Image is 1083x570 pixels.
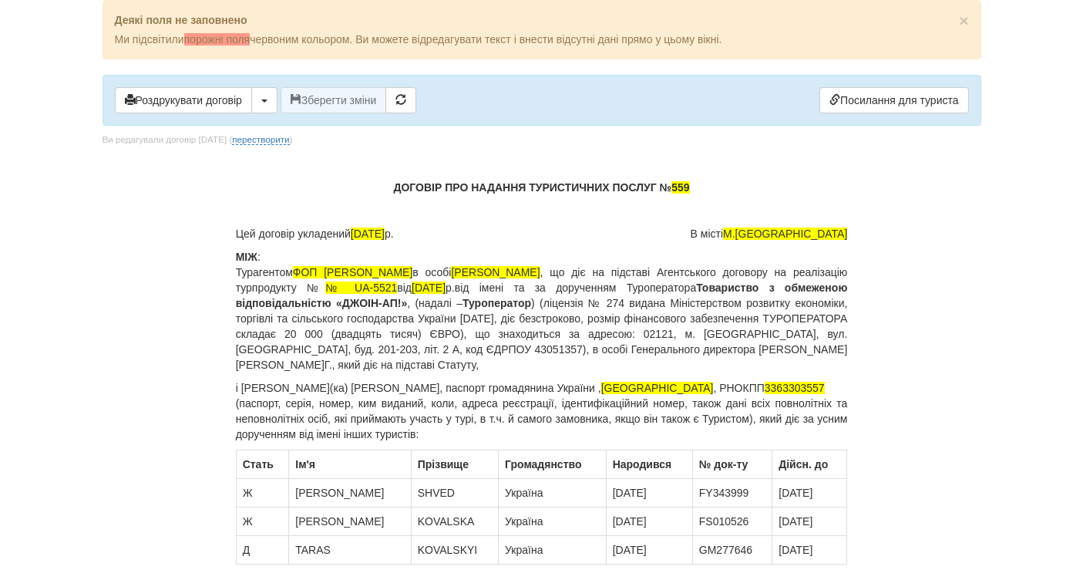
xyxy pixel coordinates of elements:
th: Дійсн. до [772,450,847,479]
button: Роздрукувати договір [115,87,252,113]
p: Ми підсвітили червоним кольором. Ви можете відредагувати текст і внести відсутні дані прямо у цьо... [115,32,969,47]
td: Україна [499,536,607,565]
b: МІЖ [236,251,257,263]
th: Прiзвище [411,450,498,479]
td: FY343999 [692,479,772,508]
td: SHVED [411,479,498,508]
td: GM277646 [692,536,772,565]
td: TARAS [289,536,411,565]
td: [PERSON_NAME] [289,479,411,508]
span: [DATE] [412,282,446,294]
td: FS010526 [692,508,772,536]
td: Ж [236,508,289,536]
span: 559 [671,181,689,194]
span: ФОП [PERSON_NAME] [293,266,413,278]
th: Стать [236,450,289,479]
p: і [PERSON_NAME](ка) [PERSON_NAME], паспорт громадянина України , , РНОКПП (паспорт, серія, номер,... [236,380,848,442]
span: 3363303557 [765,382,825,394]
p: : Турагентом в особі , що діє на підставі Агентського договору на реалізацію турпродукту № від р.... [236,249,848,373]
a: Посилання для туриста [819,87,968,113]
td: [DATE] [606,508,692,536]
td: Ж [236,479,289,508]
a: перестворити [232,134,289,145]
span: [GEOGRAPHIC_DATA] [601,382,714,394]
td: Україна [499,508,607,536]
span: × [959,12,968,29]
td: Україна [499,479,607,508]
span: [PERSON_NAME] [451,266,540,278]
td: Д [236,536,289,565]
span: порожні поля [184,33,251,46]
td: KOVALSKA [411,508,498,536]
button: Close [959,12,968,29]
b: Туроператор [462,297,531,309]
td: [DATE] [772,536,847,565]
div: Ви редагували договір [DATE] ( ) [103,133,293,147]
td: KOVALSKYI [411,536,498,565]
span: [DATE] [351,228,385,240]
th: Громадянство [499,450,607,479]
td: [DATE] [606,479,692,508]
button: Зберегти зміни [281,87,387,113]
th: № док-ту [692,450,772,479]
td: [DATE] [772,508,847,536]
td: [PERSON_NAME] [289,508,411,536]
span: М.[GEOGRAPHIC_DATA] [723,228,847,240]
th: Народився [606,450,692,479]
span: В місті [691,226,848,241]
b: ДОГОВІР ПРО НАДАННЯ ТУРИСТИЧНИХ ПОСЛУГ № [393,181,689,194]
td: [DATE] [772,479,847,508]
p: Деякі поля не заповнено [115,12,969,28]
span: Цей договір укладений р. [236,226,394,241]
td: [DATE] [606,536,692,565]
span: № UA-5521 [325,282,397,294]
th: Ім'я [289,450,411,479]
